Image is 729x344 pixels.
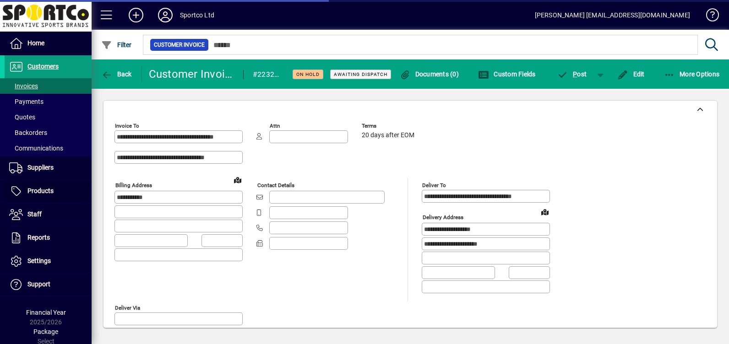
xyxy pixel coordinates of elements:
[9,82,38,90] span: Invoices
[270,123,280,129] mat-label: Attn
[5,94,92,109] a: Payments
[5,273,92,296] a: Support
[553,66,592,82] button: Post
[27,280,50,288] span: Support
[33,328,58,335] span: Package
[5,125,92,140] a: Backorders
[92,66,142,82] app-page-header-button: Back
[27,187,54,194] span: Products
[5,203,92,226] a: Staff
[557,70,587,78] span: ost
[101,70,132,78] span: Back
[9,145,63,152] span: Communications
[397,66,461,82] button: Documents (0)
[99,66,134,82] button: Back
[115,304,140,311] mat-label: Deliver via
[422,182,446,188] mat-label: Deliver To
[27,257,51,264] span: Settings
[27,234,50,241] span: Reports
[151,7,180,23] button: Profile
[5,32,92,55] a: Home
[362,132,414,139] span: 20 days after EOM
[5,180,92,203] a: Products
[154,40,205,49] span: Customer Invoice
[573,70,577,78] span: P
[664,70,720,78] span: More Options
[476,66,538,82] button: Custom Fields
[99,37,134,53] button: Filter
[5,226,92,249] a: Reports
[535,8,690,22] div: [PERSON_NAME] [EMAIL_ADDRESS][DOMAIN_NAME]
[27,210,42,218] span: Staff
[538,204,552,219] a: View on map
[26,309,66,316] span: Financial Year
[5,78,92,94] a: Invoices
[662,66,722,82] button: More Options
[5,250,92,273] a: Settings
[5,140,92,156] a: Communications
[5,109,92,125] a: Quotes
[362,123,417,129] span: Terms
[9,98,44,105] span: Payments
[253,67,281,82] div: #223256
[615,66,647,82] button: Edit
[478,70,536,78] span: Custom Fields
[230,172,245,187] a: View on map
[101,41,132,48] span: Filter
[399,70,459,78] span: Documents (0)
[180,8,214,22] div: Sportco Ltd
[27,63,59,70] span: Customers
[149,67,234,81] div: Customer Invoice
[27,39,44,47] span: Home
[121,7,151,23] button: Add
[115,123,139,129] mat-label: Invoice To
[296,71,320,77] span: On hold
[5,156,92,179] a: Suppliers
[617,70,645,78] span: Edit
[27,164,54,171] span: Suppliers
[9,113,35,121] span: Quotes
[699,2,718,32] a: Knowledge Base
[334,71,387,77] span: Awaiting Dispatch
[9,129,47,136] span: Backorders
